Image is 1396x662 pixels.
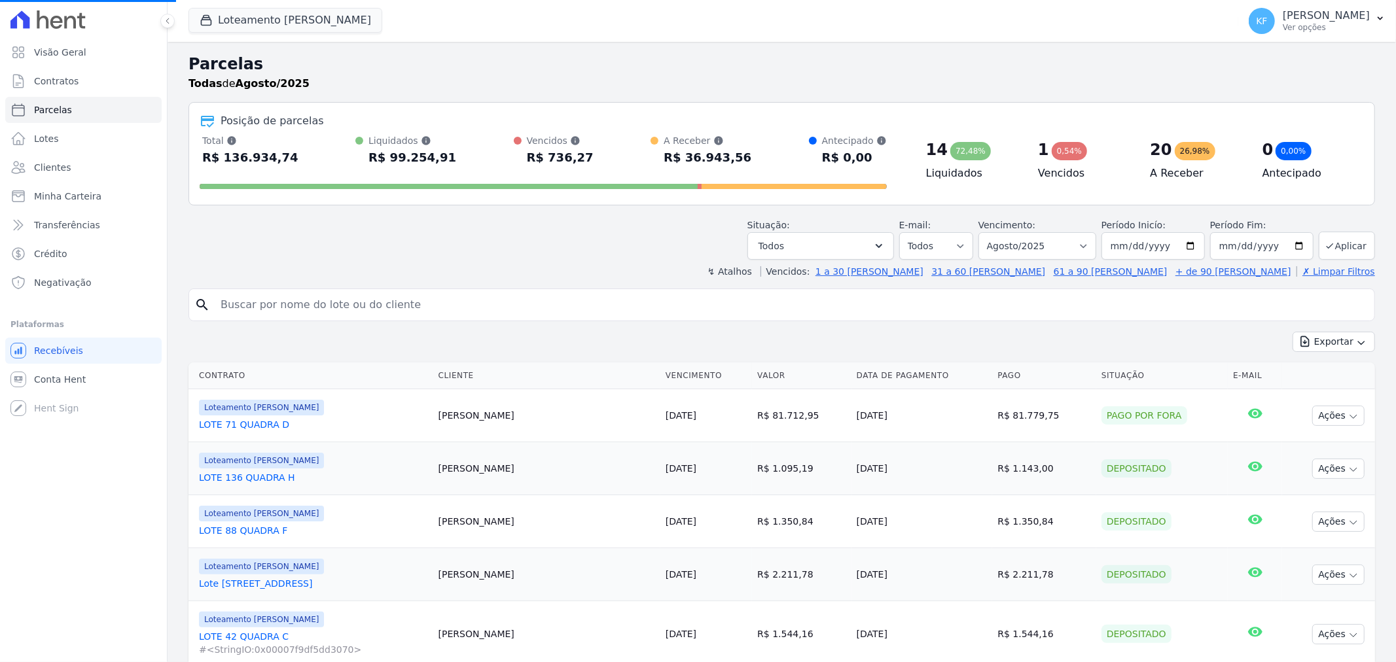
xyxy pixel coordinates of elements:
span: KF [1256,16,1267,26]
th: Data de Pagamento [851,362,993,389]
strong: Todas [188,77,223,90]
button: KF [PERSON_NAME] Ver opções [1238,3,1396,39]
a: [DATE] [666,410,696,421]
p: [PERSON_NAME] [1283,9,1370,22]
div: Pago por fora [1101,406,1187,425]
label: Situação: [747,220,790,230]
th: Valor [752,362,851,389]
a: Clientes [5,154,162,181]
label: Período Fim: [1210,218,1314,232]
a: Crédito [5,241,162,267]
h4: A Receber [1150,165,1241,181]
a: + de 90 [PERSON_NAME] [1175,266,1291,277]
th: Contrato [188,362,433,389]
span: Loteamento [PERSON_NAME] [199,506,324,521]
span: Conta Hent [34,373,86,386]
td: [PERSON_NAME] [433,495,660,548]
a: LOTE 136 QUADRA H [199,471,428,484]
span: Negativação [34,276,92,289]
a: [DATE] [666,463,696,474]
div: A Receber [664,134,751,147]
a: [DATE] [666,569,696,580]
a: 61 a 90 [PERSON_NAME] [1054,266,1168,277]
th: Pago [992,362,1096,389]
a: Parcelas [5,97,162,123]
label: Período Inicío: [1101,220,1166,230]
div: R$ 99.254,91 [368,147,456,168]
td: R$ 1.143,00 [992,442,1096,495]
strong: Agosto/2025 [236,77,310,90]
span: Contratos [34,75,79,88]
div: Depositado [1101,459,1172,478]
a: Visão Geral [5,39,162,65]
td: R$ 81.712,95 [752,389,851,442]
a: LOTE 71 QUADRA D [199,418,428,431]
input: Buscar por nome do lote ou do cliente [213,292,1369,318]
div: Plataformas [10,317,156,332]
div: 20 [1150,139,1172,160]
td: R$ 1.350,84 [752,495,851,548]
th: Situação [1096,362,1228,389]
a: 1 a 30 [PERSON_NAME] [815,266,923,277]
td: R$ 2.211,78 [752,548,851,601]
th: Cliente [433,362,660,389]
button: Ações [1312,624,1365,644]
span: Loteamento [PERSON_NAME] [199,559,324,574]
div: Vencidos [527,134,594,147]
a: Minha Carteira [5,183,162,209]
button: Aplicar [1319,232,1375,260]
a: Transferências [5,212,162,238]
label: ↯ Atalhos [707,266,752,277]
h4: Antecipado [1262,165,1353,181]
a: Lotes [5,126,162,152]
div: R$ 136.934,74 [202,147,298,168]
p: de [188,76,310,92]
h4: Liquidados [926,165,1017,181]
a: Lote [STREET_ADDRESS] [199,577,428,590]
button: Ações [1312,459,1365,479]
div: 0 [1262,139,1274,160]
td: [PERSON_NAME] [433,442,660,495]
a: 31 a 60 [PERSON_NAME] [931,266,1045,277]
span: Todos [759,238,784,254]
td: [DATE] [851,495,993,548]
span: Visão Geral [34,46,86,59]
div: Total [202,134,298,147]
td: [PERSON_NAME] [433,389,660,442]
div: R$ 36.943,56 [664,147,751,168]
div: Depositado [1101,565,1172,584]
td: [DATE] [851,442,993,495]
td: [PERSON_NAME] [433,548,660,601]
a: LOTE 88 QUADRA F [199,524,428,537]
td: R$ 1.095,19 [752,442,851,495]
span: Clientes [34,161,71,174]
a: Recebíveis [5,338,162,364]
th: Vencimento [660,362,752,389]
div: 1 [1038,139,1049,160]
span: Lotes [34,132,59,145]
button: Ações [1312,406,1365,426]
a: Negativação [5,270,162,296]
a: Conta Hent [5,366,162,392]
a: [DATE] [666,629,696,639]
span: Loteamento [PERSON_NAME] [199,453,324,468]
div: Antecipado [822,134,887,147]
td: [DATE] [851,389,993,442]
p: Ver opções [1283,22,1370,33]
span: #<StringIO:0x00007f9df5dd3070> [199,643,428,656]
td: R$ 1.350,84 [992,495,1096,548]
button: Ações [1312,565,1365,585]
button: Ações [1312,512,1365,532]
a: LOTE 42 QUADRA C#<StringIO:0x00007f9df5dd3070> [199,630,428,656]
span: Recebíveis [34,344,83,357]
td: R$ 2.211,78 [992,548,1096,601]
h4: Vencidos [1038,165,1129,181]
button: Todos [747,232,894,260]
div: 26,98% [1175,142,1215,160]
button: Loteamento [PERSON_NAME] [188,8,382,33]
button: Exportar [1293,332,1375,352]
div: R$ 736,27 [527,147,594,168]
span: Loteamento [PERSON_NAME] [199,612,324,627]
span: Transferências [34,218,100,232]
div: 72,48% [950,142,991,160]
